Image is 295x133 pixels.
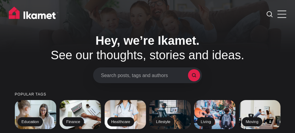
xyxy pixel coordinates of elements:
[96,34,199,47] span: Hey, we’re Ikamet.
[194,100,235,129] a: Living
[9,7,58,22] img: Ikamet home
[60,100,101,129] a: Finance
[152,117,174,126] h2: Lifestyle
[15,100,56,129] a: Education
[18,117,43,126] h2: Education
[105,100,146,129] a: Healthcare
[197,117,215,126] h2: Living
[149,100,191,129] a: Lifestyle
[107,117,134,126] h2: Healthcare
[34,33,261,62] h1: See our thoughts, stories and ideas.
[15,92,280,96] small: Popular tags
[242,117,262,126] h2: Moving
[101,73,188,78] span: Search posts, tags and authors
[239,100,280,129] a: Moving
[62,117,84,126] h2: Finance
